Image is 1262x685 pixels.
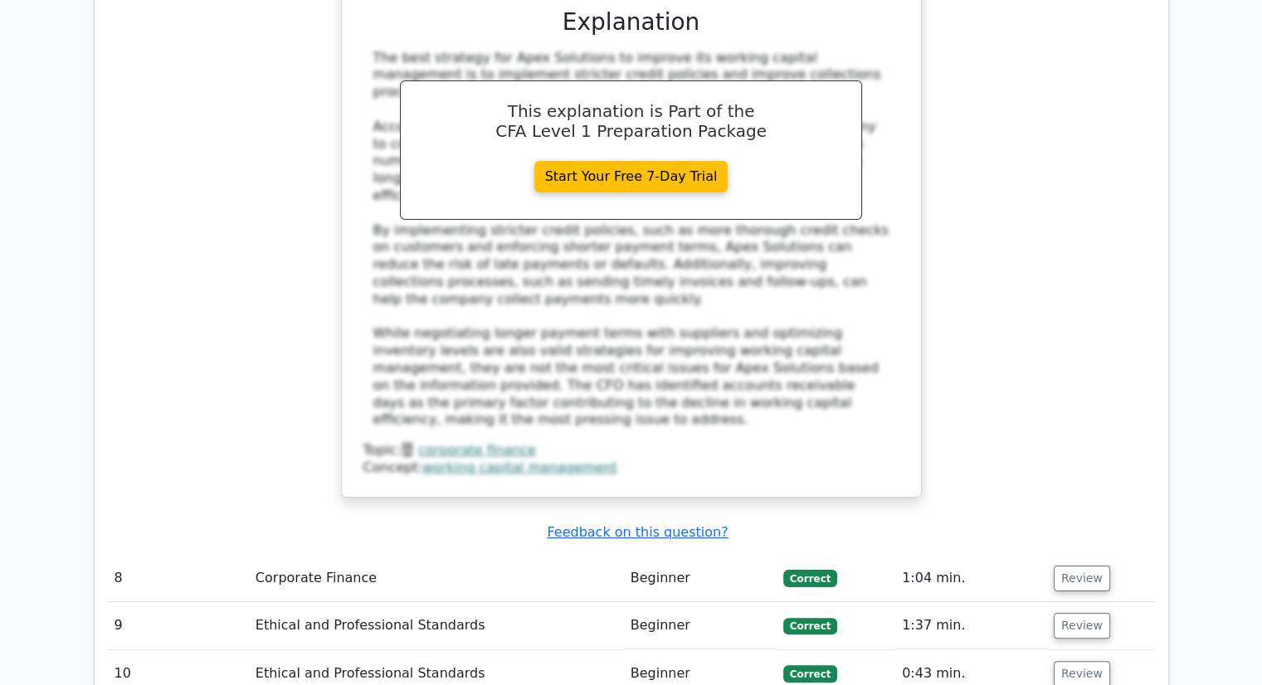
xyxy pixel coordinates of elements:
[624,555,777,602] td: Beginner
[534,161,728,192] a: Start Your Free 7-Day Trial
[624,602,777,649] td: Beginner
[363,459,899,477] div: Concept:
[1054,613,1110,639] button: Review
[363,442,899,459] div: Topic:
[422,459,617,475] a: working capital management
[1054,566,1110,591] button: Review
[373,8,889,36] h3: Explanation
[895,555,1047,602] td: 1:04 min.
[108,602,249,649] td: 9
[108,555,249,602] td: 8
[895,602,1047,649] td: 1:37 min.
[418,442,536,458] a: corporate finance
[547,524,728,540] a: Feedback on this question?
[783,570,837,586] span: Correct
[249,602,624,649] td: Ethical and Professional Standards
[249,555,624,602] td: Corporate Finance
[783,665,837,682] span: Correct
[783,618,837,634] span: Correct
[373,50,889,430] div: The best strategy for Apex Solutions to improve its working capital management is to implement st...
